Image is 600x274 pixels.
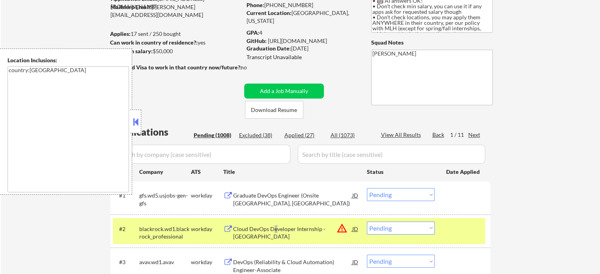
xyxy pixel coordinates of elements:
div: [PHONE_NUMBER] [247,1,358,9]
div: workday [191,225,223,233]
div: Graduate DevOps Engineer (Onsite [GEOGRAPHIC_DATA], [GEOGRAPHIC_DATA]) [233,192,352,207]
div: JD [351,188,359,202]
strong: Phone: [247,2,264,8]
strong: GitHub: [247,37,267,44]
div: yes [110,39,239,47]
strong: Current Location: [247,9,292,16]
input: Search by title (case sensitive) [298,145,485,164]
button: warning_amber [336,223,348,234]
input: Search by company (case sensitive) [113,145,290,164]
button: Download Resume [245,101,303,119]
div: $50,000 [110,47,241,55]
div: JD [351,255,359,269]
div: Back [432,131,445,139]
div: #3 [119,258,133,266]
div: ATS [191,168,223,176]
div: DevOps (Reliability & Cloud Automation) Engineer-Associate [233,258,352,274]
div: Date Applied [446,168,481,176]
div: Applications [113,127,191,137]
div: Status [367,164,435,179]
div: blackrock.wd1.blackrock_professional [139,225,191,240]
strong: Minimum salary: [110,48,153,54]
div: Next [468,131,481,139]
strong: Mailslurp Email: [110,4,151,10]
div: no [241,63,263,71]
div: [DATE] [247,45,358,52]
div: #1 [119,192,133,199]
div: JD [351,222,359,236]
button: Add a Job Manually [244,84,324,99]
div: workday [191,258,223,266]
div: gfs.wd5.usjobs-gen-gfs [139,192,191,207]
div: Title [223,168,359,176]
strong: Will need Visa to work in that country now/future?: [110,64,242,71]
div: Location Inclusions: [7,56,129,64]
strong: Applies: [110,30,131,37]
div: avav.wd1.avav [139,258,191,266]
div: Squad Notes [371,39,493,47]
div: [PERSON_NAME][EMAIL_ADDRESS][DOMAIN_NAME] [110,3,241,19]
div: workday [191,192,223,199]
div: All (1073) [331,131,370,139]
div: #2 [119,225,133,233]
div: Applied (27) [284,131,324,139]
div: Cloud DevOps Developer Internship - [GEOGRAPHIC_DATA] [233,225,352,240]
div: Pending (1008) [194,131,233,139]
div: Company [139,168,191,176]
div: View All Results [381,131,423,139]
div: Excluded (38) [239,131,279,139]
strong: GPA: [247,29,259,36]
a: [URL][DOMAIN_NAME] [268,37,327,44]
div: [GEOGRAPHIC_DATA], [US_STATE] [247,9,358,24]
div: 17 sent / 250 bought [110,30,241,38]
div: 1 / 11 [450,131,468,139]
strong: Graduation Date: [247,45,291,52]
strong: Can work in country of residence?: [110,39,198,46]
div: 4 [247,29,359,37]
